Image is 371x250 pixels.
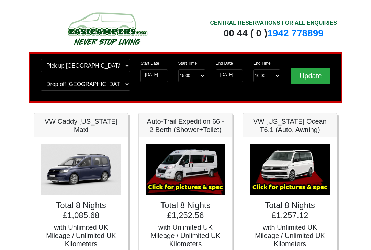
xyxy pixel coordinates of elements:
label: End Date [216,60,233,67]
div: CENTRAL RESERVATIONS FOR ALL ENQUIRIES [210,19,337,27]
h5: with Unlimited UK Mileage / Unlimited UK Kilometers [250,223,330,248]
label: End Time [253,60,271,67]
img: campers-checkout-logo.png [42,10,172,47]
h5: VW [US_STATE] Ocean T6.1 (Auto, Awning) [250,117,330,134]
h4: Total 8 Nights £1,085.68 [41,201,121,221]
img: VW California Ocean T6.1 (Auto, Awning) [250,144,330,195]
h5: VW Caddy [US_STATE] Maxi [41,117,121,134]
input: Update [291,68,330,84]
label: Start Date [140,60,159,67]
img: Auto-Trail Expedition 66 - 2 Berth (Shower+Toilet) [146,144,225,195]
h4: Total 8 Nights £1,252.56 [146,201,225,221]
input: Return Date [216,69,243,82]
label: Start Time [178,60,197,67]
input: Start Date [140,69,168,82]
img: VW Caddy California Maxi [41,144,121,195]
h5: with Unlimited UK Mileage / Unlimited UK Kilometers [41,223,121,248]
a: 1942 778899 [267,28,324,38]
h5: with Unlimited UK Mileage / Unlimited UK Kilometers [146,223,225,248]
h5: Auto-Trail Expedition 66 - 2 Berth (Shower+Toilet) [146,117,225,134]
div: 00 44 ( 0 ) [210,27,337,39]
h4: Total 8 Nights £1,257.12 [250,201,330,221]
